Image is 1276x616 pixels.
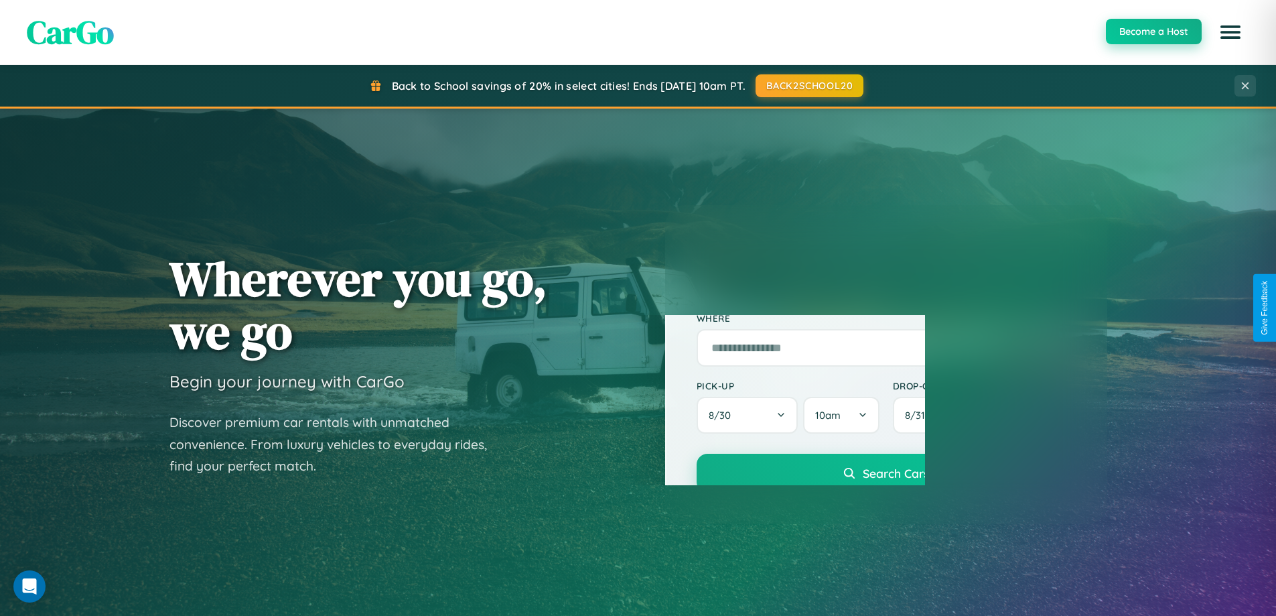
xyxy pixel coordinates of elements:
[815,409,841,422] span: 10am
[709,409,737,422] span: 8 / 30
[697,312,1076,324] label: Where
[697,237,1076,266] h2: Find Your Perfect Ride
[697,454,1076,493] button: Search Cars
[1260,281,1269,335] div: Give Feedback
[999,397,1075,434] button: 10am
[697,273,1076,292] p: Book in minutes, drive in style
[169,252,547,358] h1: Wherever you go, we go
[697,397,798,434] button: 8/30
[893,380,1076,391] label: Drop-off
[1212,13,1249,51] button: Open menu
[13,570,46,603] div: Open Intercom Messenger
[1106,19,1202,44] button: Become a Host
[803,397,879,434] button: 10am
[27,10,114,54] span: CarGo
[756,74,863,97] button: BACK2SCHOOL20
[169,412,504,477] p: Discover premium car rentals with unmatched convenience. From luxury vehicles to everyday rides, ...
[392,79,746,93] span: Back to School savings of 20% in select cities! Ends [DATE] 10am PT.
[697,380,879,391] label: Pick-up
[893,397,995,434] button: 8/31
[1011,409,1037,422] span: 10am
[169,371,405,391] h3: Begin your journey with CarGo
[863,466,929,481] span: Search Cars
[905,409,932,422] span: 8 / 31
